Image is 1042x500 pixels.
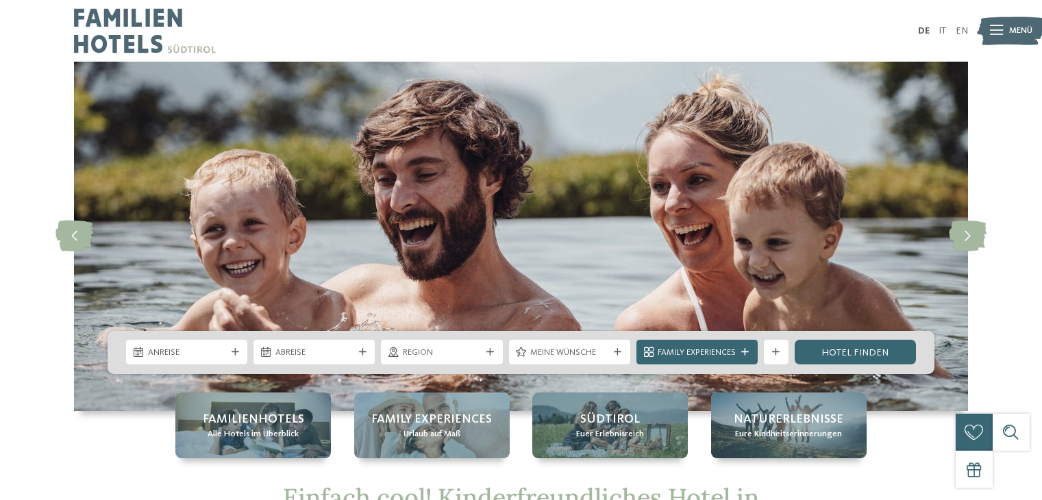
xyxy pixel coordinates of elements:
[939,26,946,36] a: IT
[530,347,608,359] span: Meine Wünsche
[658,347,736,359] span: Family Experiences
[74,62,968,411] img: Kinderfreundliches Hotel in Südtirol mit Pool gesucht?
[403,347,481,359] span: Region
[1009,25,1032,37] span: Menü
[795,340,916,364] a: Hotel finden
[711,392,867,458] a: Kinderfreundliches Hotel in Südtirol mit Pool gesucht? Naturerlebnisse Eure Kindheitserinnerungen
[208,428,299,440] span: Alle Hotels im Überblick
[918,26,930,36] a: DE
[354,392,510,458] a: Kinderfreundliches Hotel in Südtirol mit Pool gesucht? Family Experiences Urlaub auf Maß
[404,428,460,440] span: Urlaub auf Maß
[956,26,968,36] a: EN
[148,347,226,359] span: Anreise
[734,411,843,428] span: Naturerlebnisse
[275,347,353,359] span: Abreise
[203,411,304,428] span: Familienhotels
[371,411,492,428] span: Family Experiences
[576,428,644,440] span: Euer Erlebnisreich
[175,392,331,458] a: Kinderfreundliches Hotel in Südtirol mit Pool gesucht? Familienhotels Alle Hotels im Überblick
[532,392,688,458] a: Kinderfreundliches Hotel in Südtirol mit Pool gesucht? Südtirol Euer Erlebnisreich
[580,411,640,428] span: Südtirol
[735,428,842,440] span: Eure Kindheitserinnerungen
